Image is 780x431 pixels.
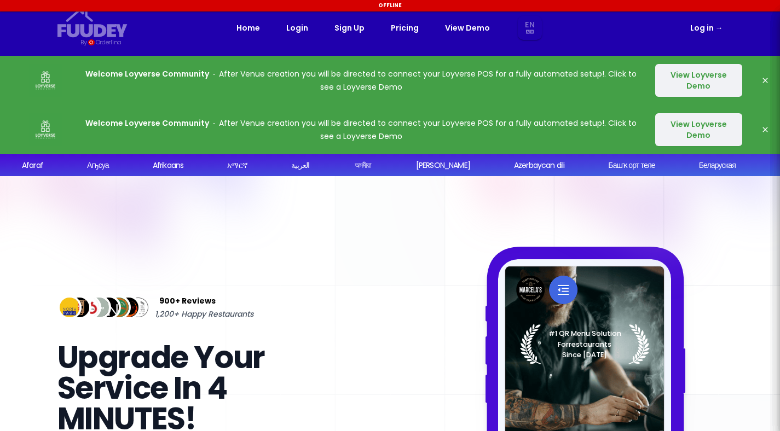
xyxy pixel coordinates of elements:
button: View Loyverse Demo [655,64,742,97]
div: አማርኛ [227,160,247,171]
p: After Venue creation you will be directed to connect your Loyverse POS for a fully automated setu... [83,117,639,143]
img: Review Img [126,295,151,320]
div: Беларуская [699,160,736,171]
img: Review Img [86,295,111,320]
div: Azərbaycan dili [514,160,564,171]
div: Аҧсуа [87,160,109,171]
img: Review Img [77,295,101,320]
button: View Loyverse Demo [655,113,742,146]
a: Sign Up [334,21,365,34]
span: → [715,22,723,33]
img: Review Img [106,295,131,320]
strong: Welcome Loyverse Community [85,118,209,129]
img: Review Img [57,295,82,320]
span: 900+ Reviews [159,294,216,307]
img: Laurel [519,324,649,364]
div: [PERSON_NAME] [416,160,470,171]
div: Afrikaans [153,160,183,171]
img: Review Img [67,295,91,320]
div: By [80,38,86,47]
div: Afaraf [22,160,43,171]
a: Pricing [391,21,419,34]
strong: Welcome Loyverse Community [85,68,209,79]
a: Home [236,21,260,34]
div: العربية [291,160,309,171]
p: After Venue creation you will be directed to connect your Loyverse POS for a fully automated setu... [83,67,639,94]
svg: {/* Added fill="currentColor" here */} {/* This rectangle defines the background. Its explicit fi... [57,9,128,38]
img: Review Img [116,295,141,320]
span: 1,200+ Happy Restaurants [155,307,253,321]
div: Offline [2,2,778,9]
a: View Demo [445,21,490,34]
div: Башҡорт теле [608,160,655,171]
a: Log in [690,21,723,34]
div: Orderlina [96,38,122,47]
img: Review Img [96,295,121,320]
a: Login [286,21,308,34]
div: অসমীয়া [355,160,372,171]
